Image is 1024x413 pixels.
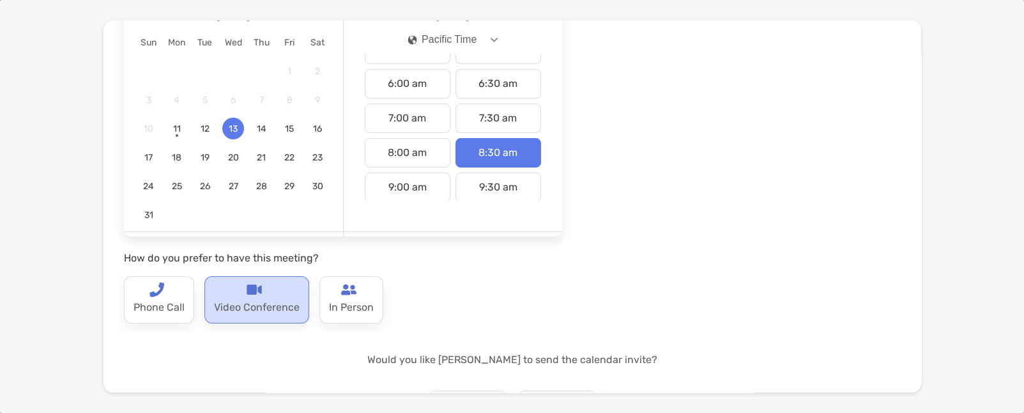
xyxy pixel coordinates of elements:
div: Sat [303,37,332,48]
div: 9:00 am [365,173,450,202]
span: 29 [279,181,300,192]
p: Video Conference [214,297,300,318]
span: 15 [279,123,300,134]
span: 25 [166,181,188,192]
div: Mon [163,37,191,48]
div: 6:30 am [455,69,541,98]
span: 3 [138,95,160,105]
span: 22 [279,152,300,163]
span: 20 [222,152,244,163]
p: In Person [329,297,374,318]
div: 7:00 am [365,104,450,133]
div: Wed [219,37,247,48]
span: 8 [279,95,300,105]
span: 27 [222,181,244,192]
span: 28 [250,181,272,192]
div: 8:00 am [365,138,450,168]
div: Pacific Time [408,34,477,45]
span: 11 [166,123,188,134]
span: 14 [250,123,272,134]
div: Fri [275,37,303,48]
span: 2 [307,66,328,77]
span: 7 [250,95,272,105]
p: Would you like [PERSON_NAME] to send the calendar invite? [124,352,901,368]
span: 26 [194,181,216,192]
img: icon [408,35,416,45]
span: 31 [138,210,160,221]
img: type-call [149,282,164,297]
span: 16 [307,123,328,134]
span: 30 [307,181,328,192]
div: 9:30 am [455,173,541,202]
span: 5 [194,95,216,105]
span: 18 [166,152,188,163]
span: 21 [250,152,272,163]
div: 6:00 am [365,69,450,98]
div: Thu [247,37,275,48]
button: iconPacific Time [397,25,508,54]
img: type-call [341,282,356,297]
img: type-call [247,282,262,297]
span: 13 [222,123,244,134]
span: 19 [194,152,216,163]
div: Tue [191,37,219,48]
span: 24 [138,181,160,192]
span: 6 [222,95,244,105]
span: 12 [194,123,216,134]
span: 4 [166,95,188,105]
img: Open dropdown arrow [490,38,498,42]
span: 1 [279,66,300,77]
div: Sun [135,37,163,48]
div: 7:30 am [455,104,541,133]
p: How do you prefer to have this meeting? [124,250,562,266]
span: 10 [138,123,160,134]
p: Phone Call [134,297,185,318]
span: 9 [307,95,328,105]
span: 23 [307,152,328,163]
span: 17 [138,152,160,163]
div: 8:30 am [455,138,541,168]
